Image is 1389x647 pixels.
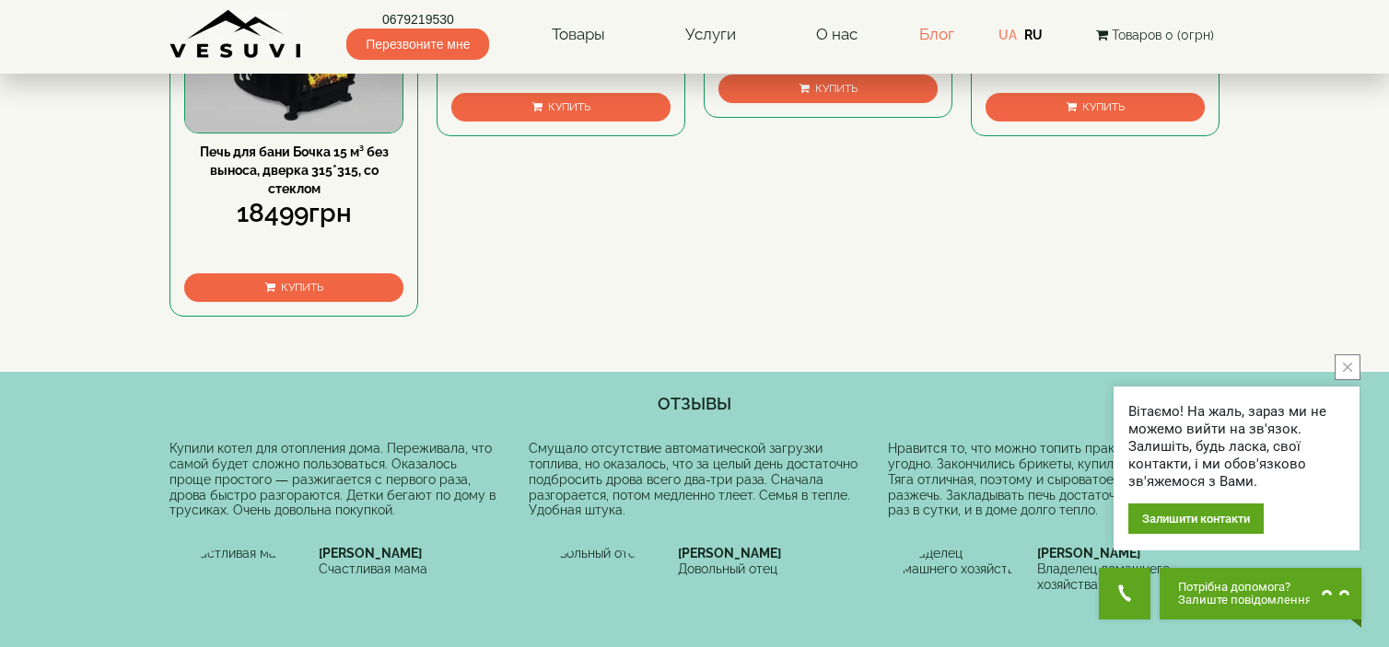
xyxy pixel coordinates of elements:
[998,28,1017,42] a: UA
[1099,568,1150,619] button: Get Call button
[986,93,1205,121] button: Купить
[451,93,671,121] button: Купить
[281,281,323,294] span: Купить
[1178,581,1312,594] span: Потрібна допомога?
[1037,561,1220,593] div: Владелец домашнего хозяйства
[678,561,860,577] div: Довольный отец
[1335,354,1360,380] button: close button
[718,75,938,103] button: Купить
[888,441,1220,518] div: Нравится то, что можно топить практически чем угодно. Закончились брикеты, купил дрова дешево. Тя...
[667,14,754,56] a: Услуги
[678,546,781,560] b: [PERSON_NAME]
[1128,503,1264,534] div: Залишити контакти
[169,395,1220,413] h4: ОТЗЫВЫ
[815,82,858,95] span: Купить
[1178,594,1312,607] span: Залиште повідомлення
[1128,403,1345,491] div: Вітаємо! На жаль, зараз ми не можемо вийти на зв'язок. Залишіть, будь ласка, свої контакти, і ми ...
[1112,28,1214,42] span: Товаров 0 (0грн)
[184,273,403,302] button: Купить
[798,14,876,56] a: О нас
[919,25,954,43] a: Блог
[184,195,403,232] div: 18499грн
[1024,28,1043,42] a: RU
[548,100,590,113] span: Купить
[346,10,489,29] a: 0679219530
[1160,568,1361,619] button: Chat button
[319,546,422,560] b: [PERSON_NAME]
[319,561,501,577] div: Счастливая мама
[533,14,624,56] a: Товары
[169,441,501,518] div: Купили котел для отопления дома. Переживала, что самой будет сложно пользоваться. Оказалось проще...
[200,144,389,196] a: Печь для бани Бочка 15 м³ без выноса, дверка 315*315, со стеклом
[1082,100,1125,113] span: Купить
[346,29,489,60] span: Перезвоните мне
[529,441,860,518] div: Смущало отсутствие автоматической загрузки топлива, но оказалось, что за целый день достаточно по...
[169,9,303,60] img: Завод VESUVI
[1091,25,1220,45] button: Товаров 0 (0грн)
[1037,546,1140,560] b: [PERSON_NAME]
